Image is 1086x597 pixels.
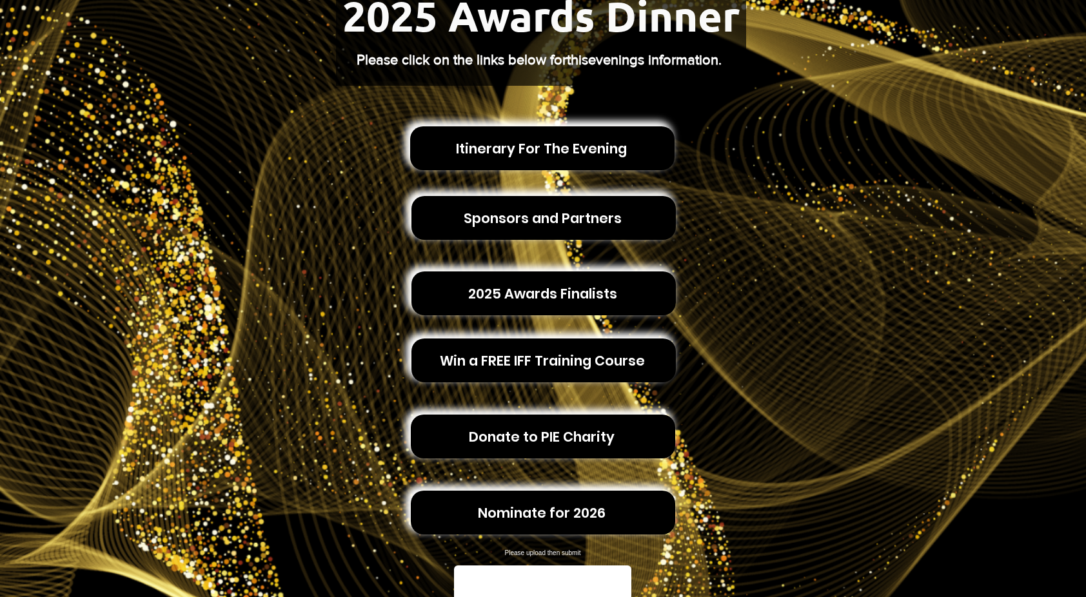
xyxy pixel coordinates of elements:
[410,126,675,170] a: Itinerary For The Evening
[411,196,676,240] a: Sponsors and Partners
[588,52,722,67] span: evenings information.
[468,284,617,304] span: 2025 Awards Finalists
[440,351,645,371] span: Win a FREE IFF Training Course
[567,52,588,67] span: this
[411,338,676,382] a: Win a FREE IFF Training Course
[411,491,675,534] a: Nominate for 2026
[411,271,676,315] a: 2025 Awards Finalists
[469,427,615,447] span: Donate to PIE Charity
[357,52,567,67] span: Please click on the links below for
[478,503,606,523] span: Nominate for 2026
[464,208,622,228] span: Sponsors and Partners
[456,139,627,159] span: Itinerary For The Evening
[454,550,631,556] label: Please upload then submit
[411,415,675,458] a: Donate to PIE Charity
